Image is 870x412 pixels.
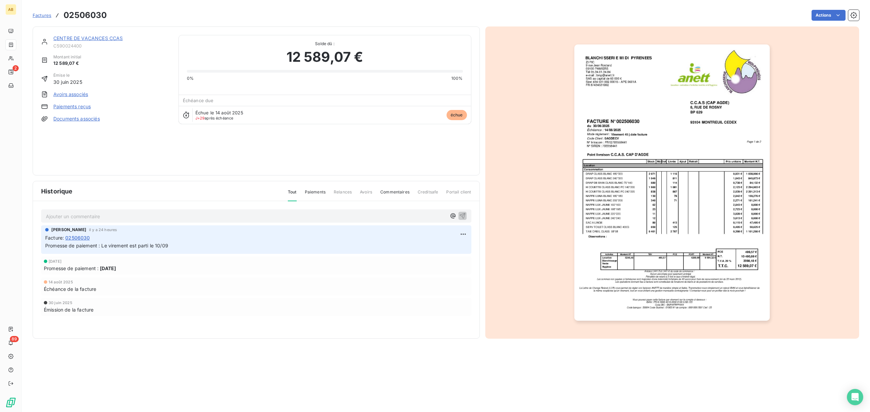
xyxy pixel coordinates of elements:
[33,12,51,19] a: Factures
[64,9,107,21] h3: 02506030
[53,35,123,41] a: CENTRE DE VACANCES CCAS
[49,301,72,305] span: 30 juin 2025
[51,227,86,233] span: [PERSON_NAME]
[447,110,467,120] span: échue
[53,103,91,110] a: Paiements reçus
[53,115,100,122] a: Documents associés
[5,4,16,15] div: AB
[53,43,170,49] span: C590024400
[360,189,372,201] span: Avoirs
[334,189,352,201] span: Relances
[380,189,410,201] span: Commentaires
[305,189,326,201] span: Paiements
[451,75,463,81] span: 100%
[100,265,116,272] span: [DATE]
[65,234,90,241] span: 02506030
[183,98,214,103] span: Échéance due
[13,65,19,71] span: 2
[49,259,62,263] span: [DATE]
[53,60,81,67] span: 12 589,07 €
[10,336,19,342] span: 89
[41,187,73,196] span: Historique
[49,280,73,284] span: 14 août 2025
[418,189,438,201] span: Creditsafe
[286,47,363,67] span: 12 589,07 €
[812,10,846,21] button: Actions
[44,285,96,293] span: Échéance de la facture
[5,397,16,408] img: Logo LeanPay
[44,306,93,313] span: Émission de la facture
[53,91,88,98] a: Avoirs associés
[53,78,82,86] span: 30 juin 2025
[195,116,205,120] span: J+29
[195,110,243,115] span: Échue le 14 août 2025
[45,234,64,241] span: Facture :
[53,54,81,60] span: Montant initial
[288,189,297,201] span: Tout
[33,13,51,18] span: Factures
[187,41,463,47] span: Solde dû :
[89,228,117,232] span: il y a 24 heures
[187,75,194,81] span: 0%
[44,265,99,272] span: Promesse de paiement :
[574,44,770,321] img: invoice_thumbnail
[446,189,471,201] span: Portail client
[45,243,168,248] span: Promesse de paiement : Le virement est parti le 10/09
[53,72,82,78] span: Émise le
[195,116,233,120] span: après échéance
[847,389,863,405] div: Open Intercom Messenger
